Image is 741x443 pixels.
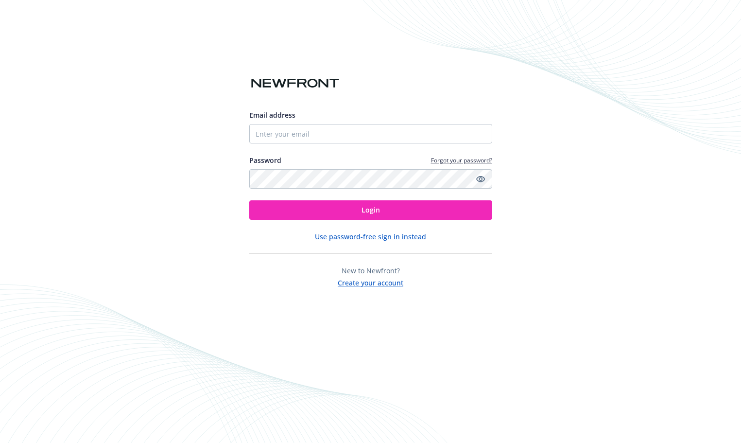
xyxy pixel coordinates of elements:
input: Enter your password [249,169,492,189]
span: New to Newfront? [342,266,400,275]
button: Login [249,200,492,220]
button: Create your account [338,276,403,288]
a: Show password [475,173,486,185]
span: Login [362,205,380,214]
label: Password [249,155,281,165]
input: Enter your email [249,124,492,143]
a: Forgot your password? [431,156,492,164]
span: Email address [249,110,295,120]
button: Use password-free sign in instead [315,231,426,242]
img: Newfront logo [249,75,341,92]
